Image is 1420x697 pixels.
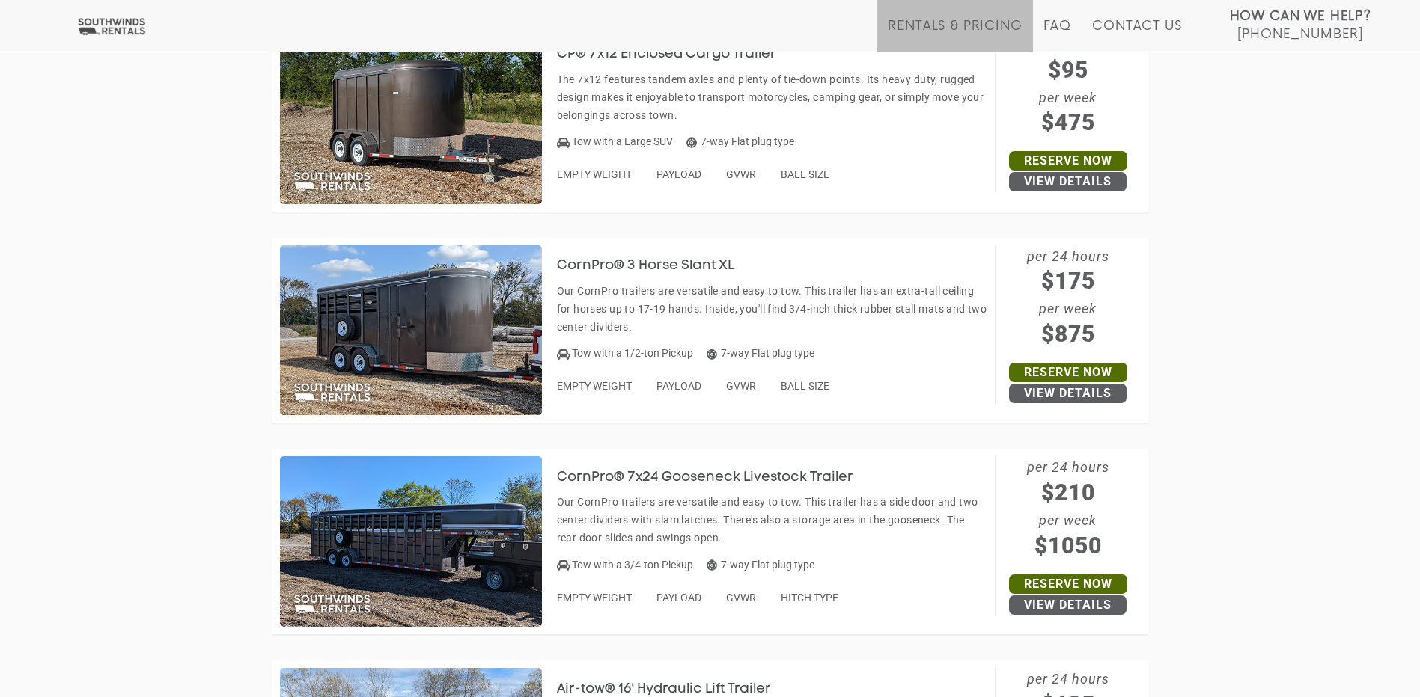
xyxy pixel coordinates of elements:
[557,282,987,336] p: Our CornPro trailers are versatile and easy to tow. This trailer has an extra-tall ceiling for ho...
[1009,363,1127,382] a: Reserve Now
[572,559,693,571] span: Tow with a 3/4-ton Pickup
[996,529,1141,562] span: $1050
[781,592,838,604] span: HITCH TYPE
[686,135,794,147] span: 7-way Flat plug type
[726,168,756,180] span: GVWR
[1009,384,1127,403] a: View Details
[557,168,632,180] span: EMPTY WEIGHT
[557,592,632,604] span: EMPTY WEIGHT
[781,168,829,180] span: BALL SIZE
[1043,19,1072,52] a: FAQ
[726,380,756,392] span: GVWR
[557,493,987,547] p: Our CornPro trailers are versatile and easy to tow. This trailer has a side door and two center d...
[557,470,876,482] a: CornPro® 7x24 Gooseneck Livestock Trailer
[557,380,632,392] span: EMPTY WEIGHT
[996,317,1141,351] span: $875
[726,592,756,604] span: GVWR
[996,476,1141,509] span: $210
[656,592,701,604] span: PAYLOAD
[1009,151,1127,171] a: Reserve Now
[280,34,542,204] img: SW049 - CP 7x12 Enclosed Cargo Trailer
[707,559,814,571] span: 7-way Flat plug type
[280,456,542,627] img: SW053 - CornPro 7x24 Gooseneck Livestock Trailer
[572,347,693,359] span: Tow with a 1/2-ton Pickup
[996,105,1141,139] span: $475
[1009,172,1127,191] a: View Details
[557,259,757,274] h3: CornPro® 3 Horse Slant XL
[996,456,1141,562] span: per 24 hours per week
[888,19,1022,52] a: Rentals & Pricing
[1230,7,1371,40] a: How Can We Help? [PHONE_NUMBER]
[1230,9,1371,24] strong: How Can We Help?
[75,17,148,36] img: Southwinds Rentals Logo
[996,34,1141,140] span: per 24 hours per week
[557,260,757,271] a: CornPro® 3 Horse Slant XL
[557,682,793,697] h3: Air-tow® 16' Hydraulic Lift Trailer
[707,347,814,359] span: 7-way Flat plug type
[1237,27,1363,42] span: [PHONE_NUMBER]
[1009,574,1127,594] a: Reserve Now
[656,168,701,180] span: PAYLOAD
[996,245,1141,351] span: per 24 hours per week
[557,682,793,694] a: Air-tow® 16' Hydraulic Lift Trailer
[996,264,1141,298] span: $175
[1092,19,1181,52] a: Contact Us
[557,70,987,124] p: The 7x12 features tandem axles and plenty of tie-down points. Its heavy duty, rugged design makes...
[996,53,1141,87] span: $95
[1009,595,1127,615] a: View Details
[572,135,673,147] span: Tow with a Large SUV
[656,380,701,392] span: PAYLOAD
[557,470,876,485] h3: CornPro® 7x24 Gooseneck Livestock Trailer
[557,47,799,62] h3: CP® 7x12 Enclosed Cargo Trailer
[557,48,799,60] a: CP® 7x12 Enclosed Cargo Trailer
[781,380,829,392] span: BALL SIZE
[280,245,542,416] img: SW052 - CornPro 3 Horse Slant XL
